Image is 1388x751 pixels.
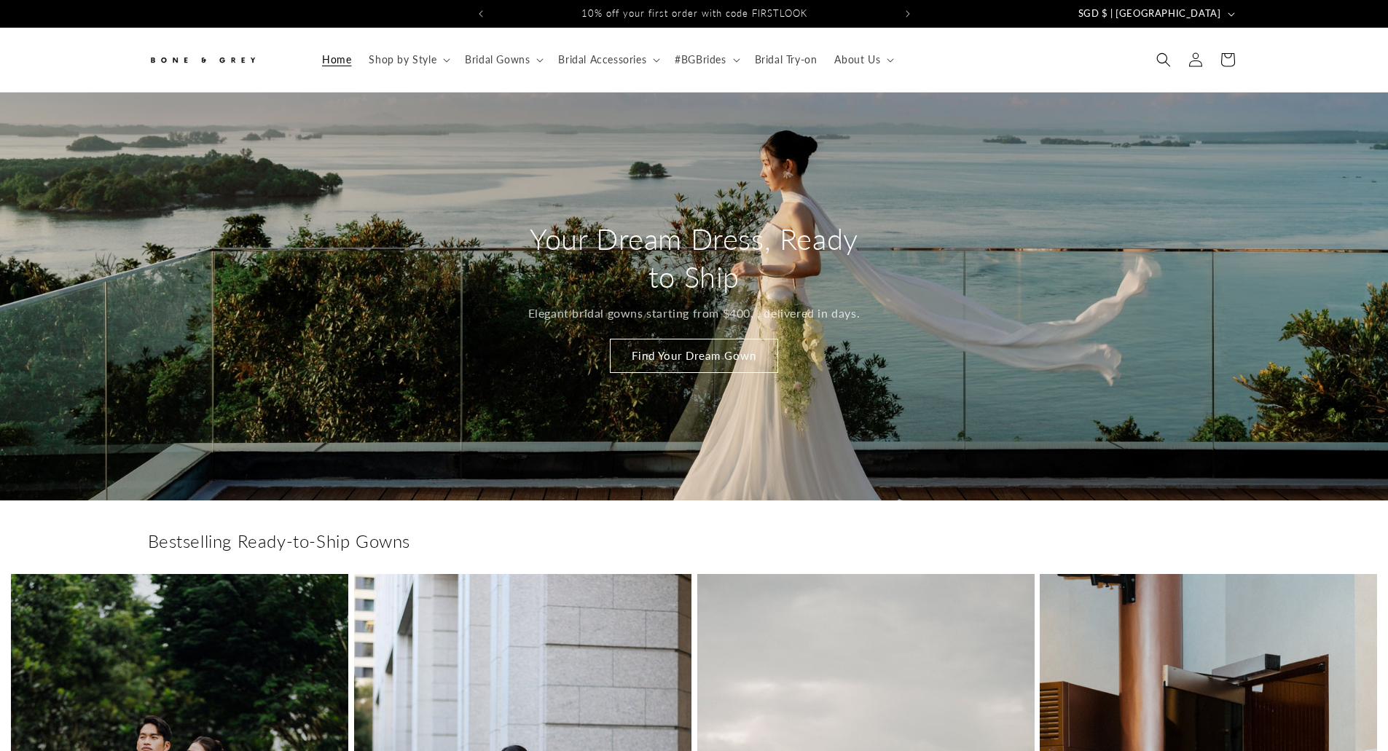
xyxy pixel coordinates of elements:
h2: Your Dream Dress, Ready to Ship [521,220,867,296]
span: Home [322,53,351,66]
span: Bridal Gowns [465,53,530,66]
span: #BGBrides [675,53,726,66]
span: Bridal Accessories [558,53,646,66]
summary: About Us [826,44,900,75]
span: About Us [834,53,880,66]
a: Home [313,44,360,75]
span: 10% off your first order with code FIRSTLOOK [581,7,807,19]
span: Shop by Style [369,53,436,66]
summary: Shop by Style [360,44,456,75]
h2: Bestselling Ready-to-Ship Gowns [148,530,1241,552]
summary: Bridal Gowns [456,44,549,75]
summary: #BGBrides [666,44,745,75]
summary: Bridal Accessories [549,44,666,75]
span: SGD $ | [GEOGRAPHIC_DATA] [1078,7,1221,21]
p: Elegant bridal gowns starting from $400, , delivered in days. [528,303,860,324]
a: Find Your Dream Gown [610,339,778,373]
span: Bridal Try-on [755,53,817,66]
img: Bone and Grey Bridal [148,48,257,72]
a: Bone and Grey Bridal [142,42,299,77]
summary: Search [1148,44,1180,76]
a: Bridal Try-on [746,44,826,75]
